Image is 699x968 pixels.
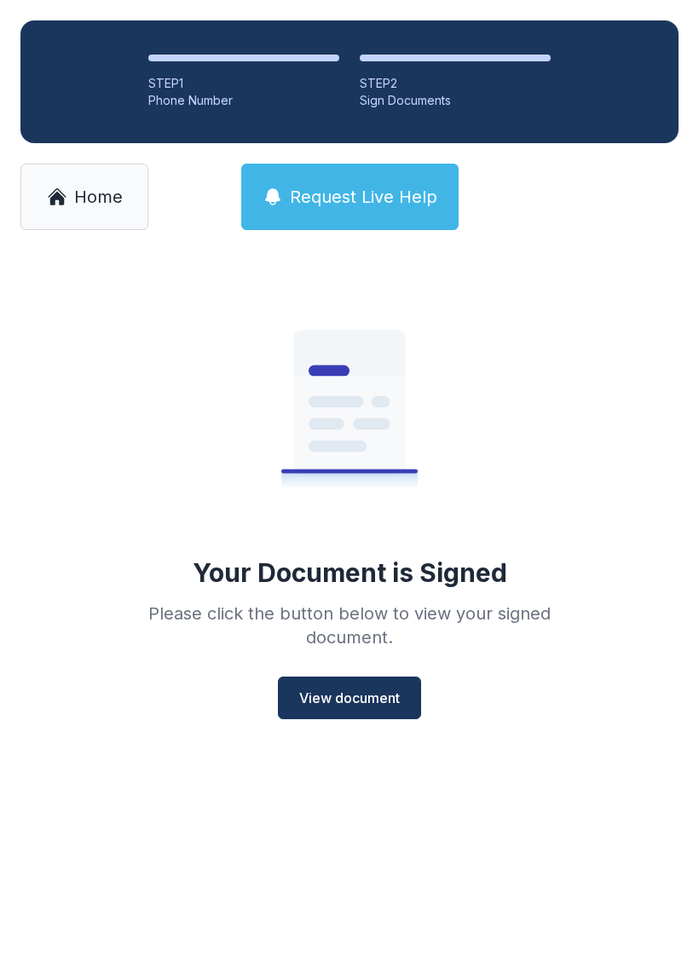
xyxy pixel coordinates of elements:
div: Please click the button below to view your signed document. [104,602,595,649]
div: Your Document is Signed [193,557,507,588]
span: Home [74,185,123,209]
span: Request Live Help [290,185,437,209]
div: Sign Documents [360,92,551,109]
span: View document [299,688,400,708]
div: Phone Number [148,92,339,109]
div: STEP 1 [148,75,339,92]
div: STEP 2 [360,75,551,92]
